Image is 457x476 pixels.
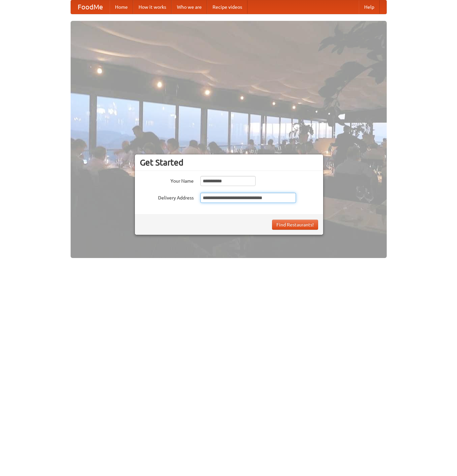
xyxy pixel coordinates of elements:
a: Recipe videos [207,0,247,14]
a: Home [110,0,133,14]
h3: Get Started [140,157,318,168]
label: Your Name [140,176,194,184]
a: Who we are [172,0,207,14]
button: Find Restaurants! [272,220,318,230]
a: Help [359,0,380,14]
a: FoodMe [71,0,110,14]
a: How it works [133,0,172,14]
label: Delivery Address [140,193,194,201]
